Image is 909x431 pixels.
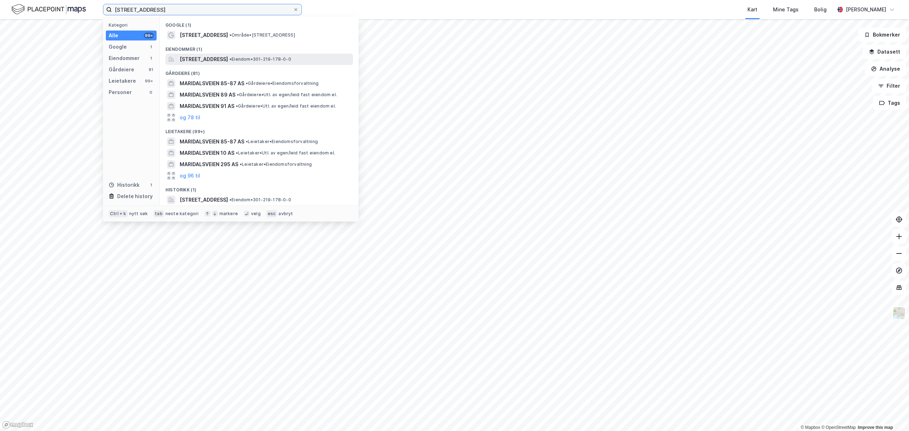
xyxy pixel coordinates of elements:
[237,92,239,97] span: •
[246,139,248,144] span: •
[846,5,886,14] div: [PERSON_NAME]
[144,78,154,84] div: 99+
[109,31,118,40] div: Alle
[266,210,277,217] div: esc
[240,162,312,167] span: Leietaker • Eiendomsforvaltning
[892,306,906,320] img: Z
[821,425,856,430] a: OpenStreetMap
[180,31,228,39] span: [STREET_ADDRESS]
[863,45,906,59] button: Datasett
[180,91,235,99] span: MARIDALSVEIEN 89 AS
[236,103,238,109] span: •
[180,113,200,122] button: og 78 til
[112,4,293,15] input: Søk på adresse, matrikkel, gårdeiere, leietakere eller personer
[148,55,154,61] div: 1
[229,197,291,203] span: Eiendom • 301-219-178-0-0
[180,102,234,110] span: MARIDALSVEIEN 91 AS
[148,182,154,188] div: 1
[109,181,140,189] div: Historikk
[109,65,134,74] div: Gårdeiere
[814,5,827,14] div: Bolig
[865,62,906,76] button: Analyse
[109,210,128,217] div: Ctrl + k
[109,22,157,28] div: Kategori
[219,211,238,217] div: markere
[229,197,232,202] span: •
[2,421,33,429] a: Mapbox homepage
[873,96,906,110] button: Tags
[180,137,244,146] span: MARIDALSVEIEN 85-87 AS
[236,150,335,156] span: Leietaker • Utl. av egen/leid fast eiendom el.
[240,162,242,167] span: •
[773,5,799,14] div: Mine Tags
[236,150,238,156] span: •
[153,210,164,217] div: tab
[873,397,909,431] div: Kontrollprogram for chat
[129,211,148,217] div: nytt søk
[144,33,154,38] div: 99+
[160,123,359,136] div: Leietakere (99+)
[148,67,154,72] div: 81
[180,196,228,204] span: [STREET_ADDRESS]
[180,160,238,169] span: MARIDALSVEIEN 295 AS
[109,88,132,97] div: Personer
[246,139,318,144] span: Leietaker • Eiendomsforvaltning
[278,211,293,217] div: avbryt
[872,79,906,93] button: Filter
[873,397,909,431] iframe: Chat Widget
[160,181,359,194] div: Historikk (1)
[229,56,232,62] span: •
[229,56,291,62] span: Eiendom • 301-219-178-0-0
[229,32,295,38] span: Område • [STREET_ADDRESS]
[858,28,906,42] button: Bokmerker
[801,425,820,430] a: Mapbox
[180,171,200,180] button: og 96 til
[180,55,228,64] span: [STREET_ADDRESS]
[148,44,154,50] div: 1
[180,149,234,157] span: MARIDALSVEIEN 10 AS
[229,32,232,38] span: •
[117,192,153,201] div: Delete history
[246,81,248,86] span: •
[109,77,136,85] div: Leietakere
[109,54,140,62] div: Eiendommer
[747,5,757,14] div: Kart
[160,65,359,78] div: Gårdeiere (81)
[165,211,199,217] div: neste kategori
[160,17,359,29] div: Google (1)
[160,41,359,54] div: Eiendommer (1)
[180,79,244,88] span: MARIDALSVEIEN 85-87 AS
[246,81,319,86] span: Gårdeiere • Eiendomsforvaltning
[236,103,336,109] span: Gårdeiere • Utl. av egen/leid fast eiendom el.
[11,3,86,16] img: logo.f888ab2527a4732fd821a326f86c7f29.svg
[251,211,261,217] div: velg
[237,92,337,98] span: Gårdeiere • Utl. av egen/leid fast eiendom el.
[109,43,127,51] div: Google
[148,89,154,95] div: 0
[858,425,893,430] a: Improve this map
